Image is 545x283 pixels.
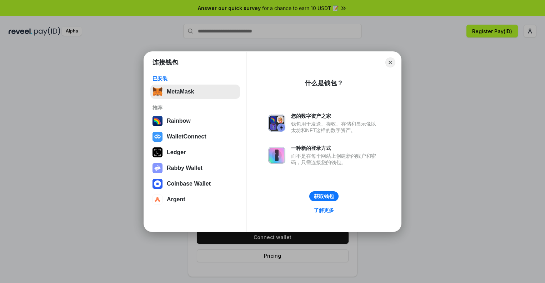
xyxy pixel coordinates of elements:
div: 您的数字资产之家 [291,113,380,119]
img: svg+xml,%3Csvg%20width%3D%2228%22%20height%3D%2228%22%20viewBox%3D%220%200%2028%2028%22%20fill%3D... [152,194,162,204]
img: svg+xml,%3Csvg%20xmlns%3D%22http%3A%2F%2Fwww.w3.org%2F2000%2Fsvg%22%20width%3D%2228%22%20height%3... [152,147,162,157]
div: 什么是钱包？ [305,79,343,87]
img: svg+xml,%3Csvg%20width%3D%2228%22%20height%3D%2228%22%20viewBox%3D%220%200%2028%2028%22%20fill%3D... [152,179,162,189]
button: 获取钱包 [309,191,339,201]
div: MetaMask [167,89,194,95]
img: svg+xml,%3Csvg%20width%3D%22120%22%20height%3D%22120%22%20viewBox%3D%220%200%20120%20120%22%20fil... [152,116,162,126]
div: 而不是在每个网站上创建新的账户和密码，只需连接您的钱包。 [291,153,380,166]
div: 一种新的登录方式 [291,145,380,151]
div: Ledger [167,149,186,156]
div: Rabby Wallet [167,165,202,171]
img: svg+xml,%3Csvg%20xmlns%3D%22http%3A%2F%2Fwww.w3.org%2F2000%2Fsvg%22%20fill%3D%22none%22%20viewBox... [268,147,285,164]
div: 了解更多 [314,207,334,213]
div: 获取钱包 [314,193,334,199]
div: Rainbow [167,118,191,124]
button: WalletConnect [150,130,240,144]
button: Rabby Wallet [150,161,240,175]
button: Rainbow [150,114,240,128]
button: Ledger [150,145,240,160]
img: svg+xml,%3Csvg%20width%3D%2228%22%20height%3D%2228%22%20viewBox%3D%220%200%2028%2028%22%20fill%3D... [152,132,162,142]
div: WalletConnect [167,133,206,140]
div: Argent [167,196,185,203]
img: svg+xml,%3Csvg%20xmlns%3D%22http%3A%2F%2Fwww.w3.org%2F2000%2Fsvg%22%20fill%3D%22none%22%20viewBox... [268,115,285,132]
div: Coinbase Wallet [167,181,211,187]
h1: 连接钱包 [152,58,178,67]
button: Close [385,57,395,67]
img: svg+xml,%3Csvg%20xmlns%3D%22http%3A%2F%2Fwww.w3.org%2F2000%2Fsvg%22%20fill%3D%22none%22%20viewBox... [152,163,162,173]
div: 推荐 [152,105,238,111]
button: Argent [150,192,240,207]
img: svg+xml,%3Csvg%20fill%3D%22none%22%20height%3D%2233%22%20viewBox%3D%220%200%2035%2033%22%20width%... [152,87,162,97]
a: 了解更多 [310,206,338,215]
button: Coinbase Wallet [150,177,240,191]
div: 钱包用于发送、接收、存储和显示像以太坊和NFT这样的数字资产。 [291,121,380,133]
div: 已安装 [152,75,238,82]
button: MetaMask [150,85,240,99]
